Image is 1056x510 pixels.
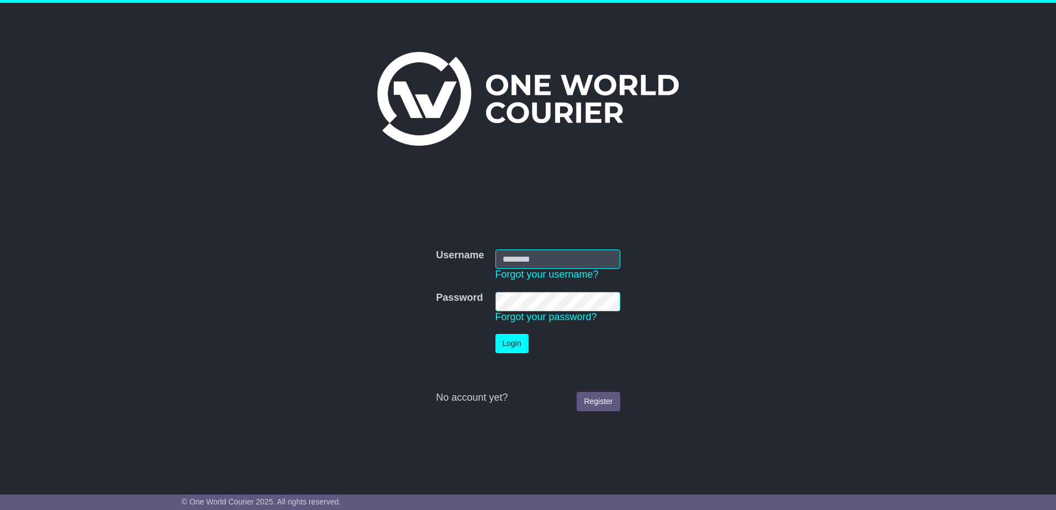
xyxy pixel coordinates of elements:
div: No account yet? [436,392,620,404]
a: Forgot your password? [495,311,597,322]
button: Login [495,334,529,353]
label: Username [436,249,484,262]
span: © One World Courier 2025. All rights reserved. [182,497,341,506]
a: Forgot your username? [495,269,599,280]
a: Register [577,392,620,411]
img: One World [377,52,679,146]
label: Password [436,292,483,304]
